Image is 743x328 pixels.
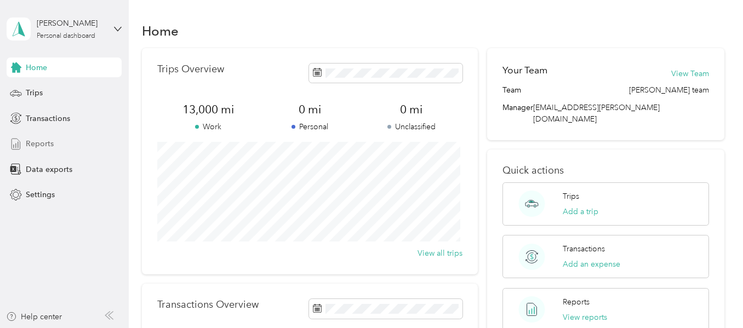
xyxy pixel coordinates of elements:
[671,68,709,79] button: View Team
[259,121,361,133] p: Personal
[6,311,62,323] button: Help center
[563,243,605,255] p: Transactions
[533,103,660,124] span: [EMAIL_ADDRESS][PERSON_NAME][DOMAIN_NAME]
[418,248,462,259] button: View all trips
[563,258,620,270] button: Add an expense
[361,102,462,117] span: 0 mi
[361,121,462,133] p: Unclassified
[502,165,708,176] p: Quick actions
[502,64,547,77] h2: Your Team
[259,102,361,117] span: 0 mi
[142,25,179,37] h1: Home
[26,189,55,200] span: Settings
[563,206,598,217] button: Add a trip
[563,191,579,202] p: Trips
[682,267,743,328] iframe: Everlance-gr Chat Button Frame
[37,18,105,29] div: [PERSON_NAME]
[37,33,95,39] div: Personal dashboard
[26,164,72,175] span: Data exports
[26,113,70,124] span: Transactions
[157,64,224,75] p: Trips Overview
[563,296,590,308] p: Reports
[629,84,709,96] span: [PERSON_NAME] team
[26,87,43,99] span: Trips
[157,299,259,310] p: Transactions Overview
[502,84,521,96] span: Team
[563,312,607,323] button: View reports
[157,121,259,133] p: Work
[502,102,533,125] span: Manager
[26,62,47,73] span: Home
[26,138,54,149] span: Reports
[157,102,259,117] span: 13,000 mi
